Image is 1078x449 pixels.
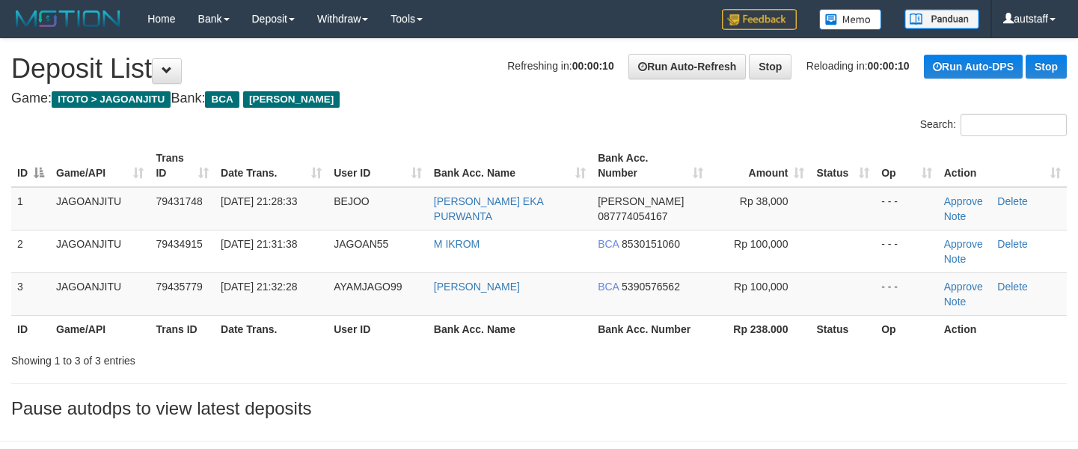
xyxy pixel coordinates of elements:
[944,238,983,250] a: Approve
[734,281,788,293] span: Rp 100,000
[924,55,1023,79] a: Run Auto-DPS
[11,272,50,315] td: 3
[628,54,746,79] a: Run Auto-Refresh
[334,238,388,250] span: JAGOAN55
[997,238,1027,250] a: Delete
[156,195,202,207] span: 79431748
[328,144,428,187] th: User ID: activate to sort column ascending
[875,187,938,230] td: - - -
[434,281,520,293] a: [PERSON_NAME]
[572,60,614,72] strong: 00:00:10
[156,281,202,293] span: 79435779
[221,281,297,293] span: [DATE] 21:32:28
[221,195,297,207] span: [DATE] 21:28:33
[920,114,1067,136] label: Search:
[868,60,910,72] strong: 00:00:10
[334,195,369,207] span: BEJOO
[904,9,979,29] img: panduan.png
[938,144,1067,187] th: Action: activate to sort column ascending
[944,195,983,207] a: Approve
[592,315,709,343] th: Bank Acc. Number
[50,315,150,343] th: Game/API
[819,9,882,30] img: Button%20Memo.svg
[50,187,150,230] td: JAGOANJITU
[810,144,875,187] th: Status: activate to sort column ascending
[50,230,150,272] td: JAGOANJITU
[709,144,811,187] th: Amount: activate to sort column ascending
[734,238,788,250] span: Rp 100,000
[428,315,592,343] th: Bank Acc. Name
[434,195,543,222] a: [PERSON_NAME] EKA PURWANTA
[11,187,50,230] td: 1
[334,281,402,293] span: AYAMJAGO99
[722,9,797,30] img: Feedback.jpg
[944,253,967,265] a: Note
[11,347,438,368] div: Showing 1 to 3 of 3 entries
[11,54,1067,84] h1: Deposit List
[598,238,619,250] span: BCA
[709,315,811,343] th: Rp 238.000
[875,315,938,343] th: Op
[944,281,983,293] a: Approve
[598,195,684,207] span: [PERSON_NAME]
[215,144,328,187] th: Date Trans.: activate to sort column ascending
[1026,55,1067,79] a: Stop
[507,60,613,72] span: Refreshing in:
[11,144,50,187] th: ID: activate to sort column descending
[11,91,1067,106] h4: Game: Bank:
[944,210,967,222] a: Note
[11,315,50,343] th: ID
[52,91,171,108] span: ITOTO > JAGOANJITU
[938,315,1067,343] th: Action
[806,60,910,72] span: Reloading in:
[243,91,340,108] span: [PERSON_NAME]
[50,272,150,315] td: JAGOANJITU
[997,281,1027,293] a: Delete
[875,230,938,272] td: - - -
[598,210,667,222] span: Copy 087774054167 to clipboard
[875,272,938,315] td: - - -
[11,7,125,30] img: MOTION_logo.png
[944,296,967,308] a: Note
[205,91,239,108] span: BCA
[961,114,1067,136] input: Search:
[622,281,680,293] span: Copy 5390576562 to clipboard
[221,238,297,250] span: [DATE] 21:31:38
[11,230,50,272] td: 2
[592,144,709,187] th: Bank Acc. Number: activate to sort column ascending
[11,399,1067,418] h3: Pause autodps to view latest deposits
[434,238,480,250] a: M IKROM
[997,195,1027,207] a: Delete
[150,144,215,187] th: Trans ID: activate to sort column ascending
[156,238,202,250] span: 79434915
[328,315,428,343] th: User ID
[215,315,328,343] th: Date Trans.
[622,238,680,250] span: Copy 8530151060 to clipboard
[875,144,938,187] th: Op: activate to sort column ascending
[428,144,592,187] th: Bank Acc. Name: activate to sort column ascending
[150,315,215,343] th: Trans ID
[749,54,791,79] a: Stop
[810,315,875,343] th: Status
[50,144,150,187] th: Game/API: activate to sort column ascending
[740,195,788,207] span: Rp 38,000
[598,281,619,293] span: BCA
